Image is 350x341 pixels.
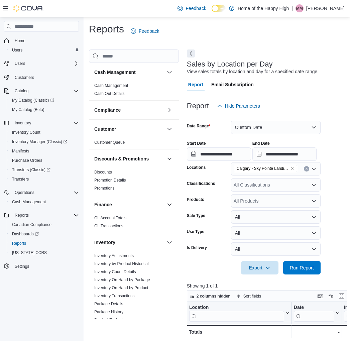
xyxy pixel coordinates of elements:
[296,4,303,12] span: MM
[9,128,79,136] span: Inventory Count
[7,239,82,248] button: Reports
[1,188,82,197] button: Operations
[7,137,82,146] a: Inventory Manager (Classic)
[12,107,44,112] span: My Catalog (Beta)
[9,138,79,146] span: Inventory Manager (Classic)
[9,106,47,114] a: My Catalog (Beta)
[311,182,317,188] button: Open list of options
[94,178,126,183] a: Promotion Details
[94,224,123,228] a: GL Transactions
[311,166,317,172] button: Open list of options
[291,4,293,12] p: |
[12,47,22,53] span: Users
[9,221,79,229] span: Canadian Compliance
[1,118,82,128] button: Inventory
[12,158,42,163] span: Purchase Orders
[241,261,278,274] button: Export
[94,261,149,266] span: Inventory by Product Historical
[225,103,260,109] span: Hide Parameters
[94,107,121,113] h3: Compliance
[12,177,29,182] span: Transfers
[290,166,294,170] button: Remove Calgary - Sky Pointe Landing - Fire & Flower from selection in this group
[294,305,334,322] div: Date
[231,242,321,256] button: All
[12,87,79,95] span: Catalog
[94,155,164,162] button: Discounts & Promotions
[12,250,47,255] span: [US_STATE] CCRS
[12,222,51,227] span: Canadian Compliance
[12,130,40,135] span: Inventory Count
[186,5,206,12] span: Feedback
[252,147,317,161] input: Press the down key to open a popover containing a calendar.
[94,239,164,246] button: Inventory
[187,181,215,186] label: Classifications
[9,156,79,164] span: Purchase Orders
[94,215,126,221] span: GL Account Totals
[187,213,205,218] label: Sale Type
[12,37,28,45] a: Home
[9,147,32,155] a: Manifests
[89,138,179,149] div: Customer
[294,328,340,336] div: -
[15,38,25,43] span: Home
[94,277,150,282] span: Inventory On Hand by Package
[9,230,41,238] a: Dashboards
[94,310,123,314] a: Package History
[187,245,207,250] label: Is Delivery
[290,264,314,271] span: Run Report
[165,201,173,209] button: Finance
[294,305,334,311] div: Date
[89,214,179,233] div: Finance
[12,189,37,197] button: Operations
[9,147,79,155] span: Manifests
[94,91,125,96] span: Cash Out Details
[94,239,115,246] h3: Inventory
[12,60,28,68] button: Users
[89,22,124,36] h1: Reports
[7,175,82,184] button: Transfers
[165,125,173,133] button: Customer
[9,166,79,174] span: Transfers (Classic)
[243,294,261,299] span: Sort fields
[1,36,82,45] button: Home
[212,5,226,12] input: Dark Mode
[12,262,79,270] span: Settings
[311,198,317,204] button: Open list of options
[187,229,204,234] label: Use Type
[94,269,136,274] span: Inventory Count Details
[7,146,82,156] button: Manifests
[283,261,321,274] button: Run Report
[94,169,112,175] span: Discounts
[187,197,204,202] label: Products
[94,294,135,298] a: Inventory Transactions
[94,107,164,113] button: Compliance
[12,87,31,95] button: Catalog
[4,33,79,289] nav: Complex example
[214,99,263,113] button: Hide Parameters
[187,165,206,170] label: Locations
[7,45,82,55] button: Users
[94,261,149,266] a: Inventory by Product Historical
[9,46,79,54] span: Users
[165,106,173,114] button: Compliance
[187,123,211,129] label: Date Range
[9,96,79,104] span: My Catalog (Classic)
[1,72,82,82] button: Customers
[7,248,82,257] button: [US_STATE] CCRS
[187,49,195,58] button: Next
[165,68,173,76] button: Cash Management
[94,277,150,282] a: Inventory On Hand by Package
[12,211,79,219] span: Reports
[12,60,79,68] span: Users
[7,220,82,229] button: Canadian Compliance
[1,59,82,68] button: Users
[15,120,31,126] span: Inventory
[94,253,134,258] a: Inventory Adjustments
[187,147,251,161] input: Press the down key to open a popover containing a calendar.
[9,249,79,257] span: Washington CCRS
[15,88,28,94] span: Catalog
[234,292,264,300] button: Sort fields
[9,166,53,174] a: Transfers (Classic)
[94,285,148,291] span: Inventory On Hand by Product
